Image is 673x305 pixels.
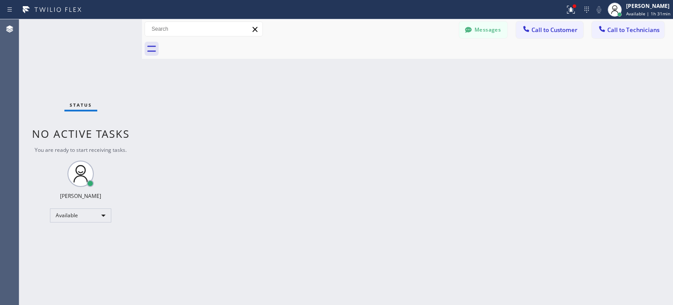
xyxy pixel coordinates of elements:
div: Available [50,208,111,222]
button: Call to Customer [516,22,583,38]
span: Available | 1h 31min [626,11,670,17]
button: Call to Technicians [592,22,664,38]
span: Call to Technicians [607,26,659,34]
span: Call to Customer [531,26,577,34]
div: [PERSON_NAME] [60,192,101,200]
div: [PERSON_NAME] [626,2,670,10]
button: Mute [593,4,605,16]
button: Messages [459,22,507,38]
span: No active tasks [32,126,130,141]
span: You are ready to start receiving tasks. [35,146,127,154]
input: Search [145,22,262,36]
span: Status [70,102,92,108]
